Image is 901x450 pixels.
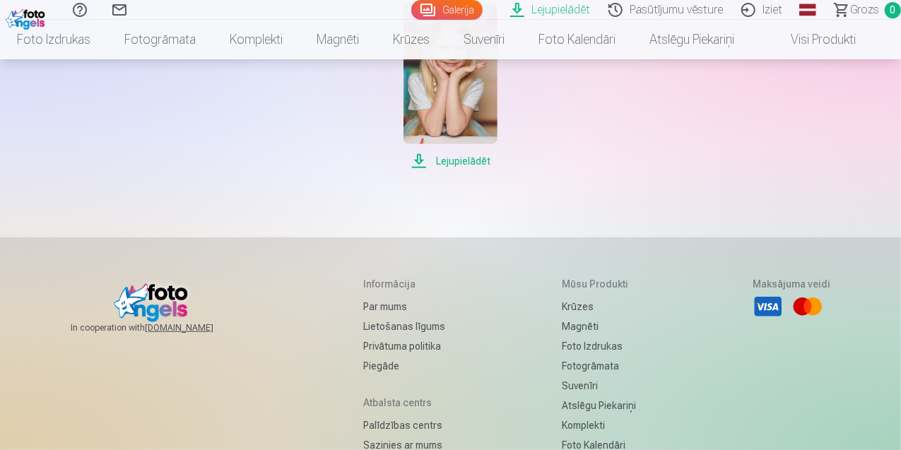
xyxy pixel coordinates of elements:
[300,20,376,59] a: Magnēti
[376,20,447,59] a: Krūzes
[562,316,636,336] a: Magnēti
[364,316,446,336] a: Lietošanas līgums
[404,3,497,170] a: Lejupielādēt
[364,396,446,410] h5: Atbalsta centrs
[364,297,446,316] a: Par mums
[562,415,636,435] a: Komplekti
[107,20,213,59] a: Fotogrāmata
[364,336,446,356] a: Privātuma politika
[562,396,636,415] a: Atslēgu piekariņi
[71,322,247,333] span: In cooperation with
[632,20,751,59] a: Atslēgu piekariņi
[364,356,446,376] a: Piegāde
[885,2,901,18] span: 0
[753,291,784,322] li: Visa
[562,297,636,316] a: Krūzes
[562,336,636,356] a: Foto izdrukas
[562,376,636,396] a: Suvenīri
[404,153,497,170] span: Lejupielādēt
[562,356,636,376] a: Fotogrāmata
[850,1,879,18] span: Grozs
[792,291,823,322] li: Mastercard
[522,20,632,59] a: Foto kalendāri
[364,277,446,291] h5: Informācija
[751,20,873,59] a: Visi produkti
[213,20,300,59] a: Komplekti
[364,415,446,435] a: Palīdzības centrs
[6,6,49,30] img: /fa1
[447,20,522,59] a: Suvenīri
[753,277,830,291] h5: Maksājuma veidi
[562,277,636,291] h5: Mūsu produkti
[145,322,247,333] a: [DOMAIN_NAME]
